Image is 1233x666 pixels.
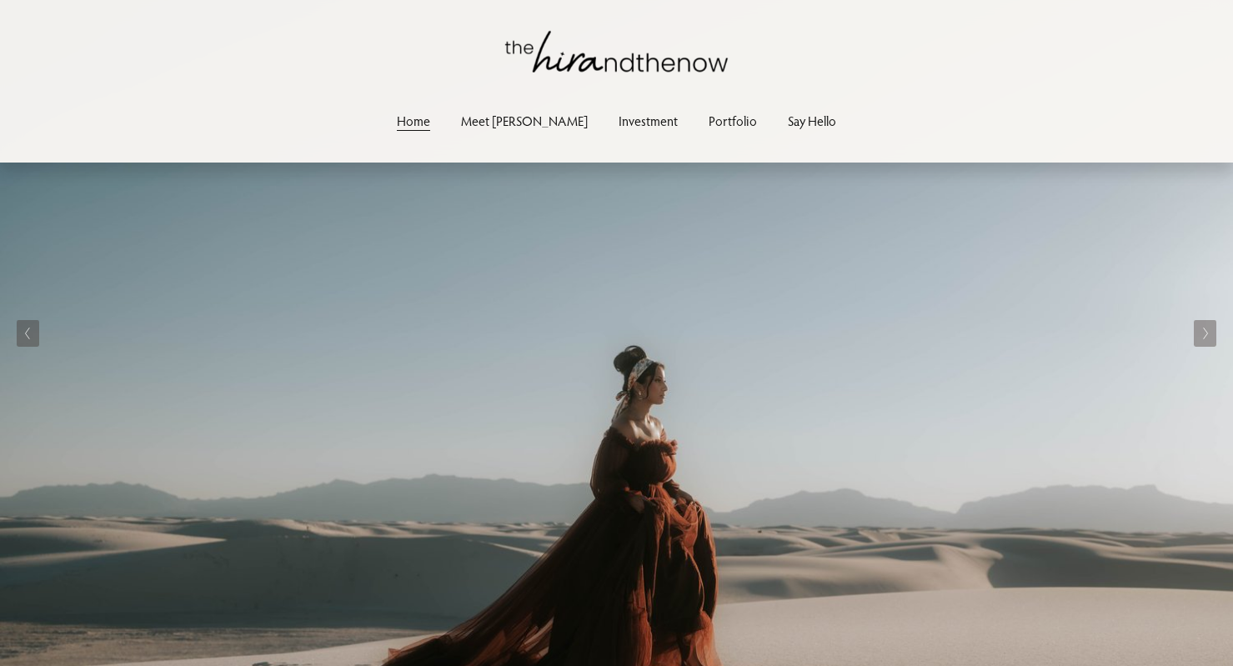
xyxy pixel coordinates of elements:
[1194,320,1216,347] button: Next Slide
[17,320,39,347] button: Previous Slide
[505,31,729,73] img: thehirandthenow
[788,109,836,132] a: Say Hello
[397,109,430,132] a: Home
[619,109,678,132] a: Investment
[461,109,588,132] a: Meet [PERSON_NAME]
[709,109,757,132] a: Portfolio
